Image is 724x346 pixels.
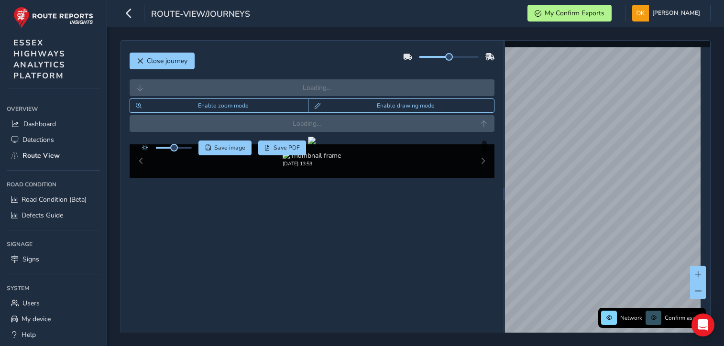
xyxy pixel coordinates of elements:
[22,299,40,308] span: Users
[7,207,100,223] a: Defects Guide
[283,160,341,167] div: [DATE] 13:53
[22,314,51,324] span: My device
[632,5,649,22] img: diamond-layout
[214,144,245,151] span: Save image
[7,116,100,132] a: Dashboard
[7,102,100,116] div: Overview
[7,327,100,343] a: Help
[130,98,308,113] button: Zoom
[22,330,36,339] span: Help
[7,311,100,327] a: My device
[145,102,302,109] span: Enable zoom mode
[13,37,66,81] span: ESSEX HIGHWAYS ANALYTICS PLATFORM
[22,135,54,144] span: Detections
[527,5,612,22] button: My Confirm Exports
[7,148,100,163] a: Route View
[7,192,100,207] a: Road Condition (Beta)
[130,53,195,69] button: Close journey
[691,314,714,336] div: Open Intercom Messenger
[7,295,100,311] a: Users
[23,119,56,129] span: Dashboard
[620,314,642,322] span: Network
[545,9,604,18] span: My Confirm Exports
[652,5,700,22] span: [PERSON_NAME]
[147,56,187,65] span: Close journey
[7,177,100,192] div: Road Condition
[274,144,300,151] span: Save PDF
[22,211,63,220] span: Defects Guide
[7,132,100,148] a: Detections
[22,255,39,264] span: Signs
[22,195,87,204] span: Road Condition (Beta)
[308,98,494,113] button: Draw
[283,151,341,160] img: Thumbnail frame
[13,7,93,28] img: rr logo
[324,102,488,109] span: Enable drawing mode
[198,141,252,155] button: Save
[7,281,100,295] div: System
[7,251,100,267] a: Signs
[151,8,250,22] span: route-view/journeys
[22,151,60,160] span: Route View
[258,141,307,155] button: PDF
[7,237,100,251] div: Signage
[632,5,703,22] button: [PERSON_NAME]
[665,314,703,322] span: Confirm assets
